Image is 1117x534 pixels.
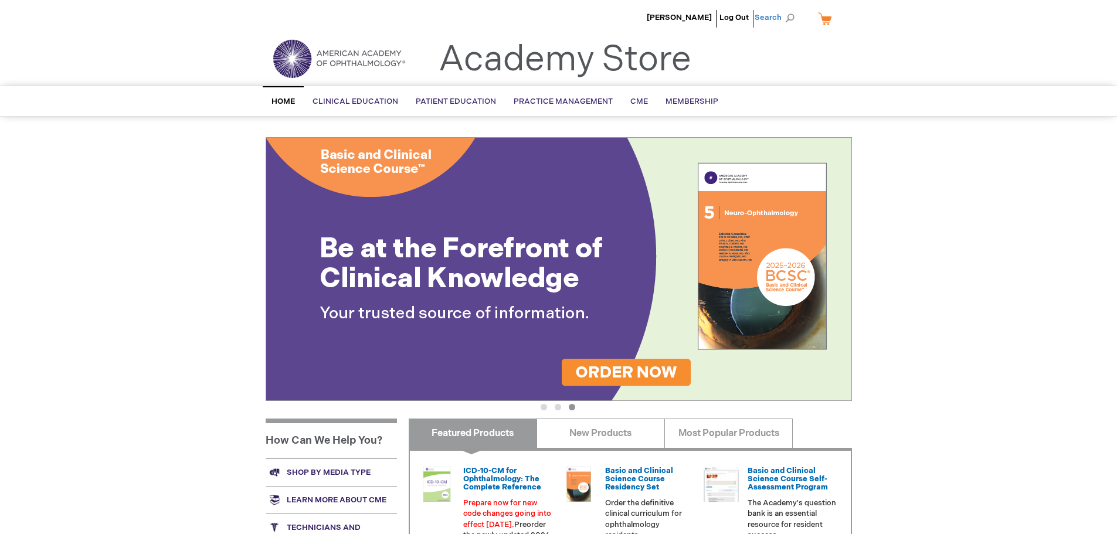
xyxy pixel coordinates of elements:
[463,498,551,529] font: Prepare now for new code changes going into effect [DATE].
[541,404,547,410] button: 1 of 3
[569,404,575,410] button: 3 of 3
[704,467,739,502] img: bcscself_20.jpg
[514,97,613,106] span: Practice Management
[416,97,496,106] span: Patient Education
[561,467,596,502] img: 02850963u_47.png
[748,466,828,492] a: Basic and Clinical Science Course Self-Assessment Program
[266,458,397,486] a: Shop by media type
[755,6,799,29] span: Search
[647,13,712,22] a: [PERSON_NAME]
[664,419,793,448] a: Most Popular Products
[719,13,749,22] a: Log Out
[271,97,295,106] span: Home
[313,97,398,106] span: Clinical Education
[266,486,397,513] a: Learn more about CME
[266,419,397,458] h1: How Can We Help You?
[555,404,561,410] button: 2 of 3
[666,97,718,106] span: Membership
[630,97,648,106] span: CME
[439,39,691,81] a: Academy Store
[419,467,454,502] img: 0120008u_42.png
[409,419,537,448] a: Featured Products
[605,466,673,492] a: Basic and Clinical Science Course Residency Set
[537,419,665,448] a: New Products
[463,466,541,492] a: ICD-10-CM for Ophthalmology: The Complete Reference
